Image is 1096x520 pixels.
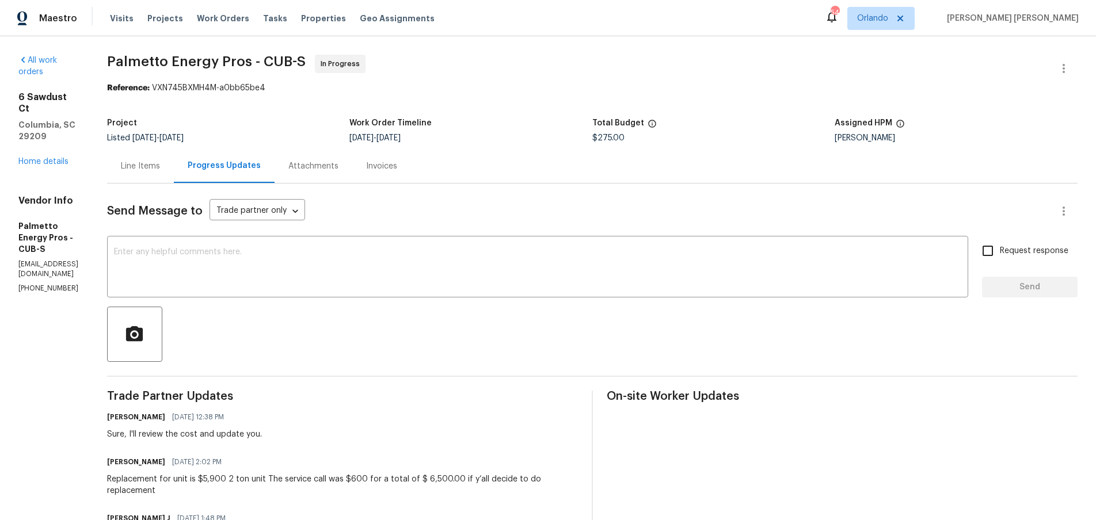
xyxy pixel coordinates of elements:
span: In Progress [321,58,364,70]
span: [DATE] 2:02 PM [172,456,222,468]
span: - [349,134,401,142]
span: [DATE] 12:38 PM [172,411,224,423]
h5: Palmetto Energy Pros - CUB-S [18,220,79,255]
span: Maestro [39,13,77,24]
h5: Total Budget [592,119,644,127]
div: Attachments [288,160,338,172]
a: All work orders [18,56,57,76]
span: [PERSON_NAME] [PERSON_NAME] [942,13,1079,24]
p: [EMAIL_ADDRESS][DOMAIN_NAME] [18,259,79,279]
span: Orlando [857,13,888,24]
a: Home details [18,158,68,166]
span: The hpm assigned to this work order. [896,119,905,134]
div: Invoices [366,160,397,172]
span: Projects [147,13,183,24]
span: Trade Partner Updates [107,391,578,402]
h2: 6 Sawdust Ct [18,91,79,114]
div: [PERSON_NAME] [835,134,1078,142]
span: - [132,134,184,142]
span: Visits [110,13,134,24]
div: Line Items [121,160,160,172]
span: $275.00 [592,134,625,142]
span: [DATE] [132,134,157,142]
div: Trade partner only [210,202,305,221]
div: VXN745BXMH4M-a0bb65be4 [107,82,1078,94]
b: Reference: [107,84,150,92]
h4: Vendor Info [18,195,79,207]
div: Replacement for unit is $5,900 2 ton unit The service call was $600 for a total of $ 6,500.00 if ... [107,473,578,496]
h5: Work Order Timeline [349,119,432,127]
span: Tasks [263,14,287,22]
span: Send Message to [107,205,203,217]
span: Palmetto Energy Pros - CUB-S [107,55,306,68]
h5: Project [107,119,137,127]
h5: Columbia, SC 29209 [18,119,79,142]
div: Progress Updates [188,160,261,171]
h6: [PERSON_NAME] [107,411,165,423]
span: Work Orders [197,13,249,24]
div: Sure, I'll review the cost and update you. [107,429,262,440]
span: Request response [1000,245,1068,257]
span: [DATE] [349,134,374,142]
h6: [PERSON_NAME] [107,456,165,468]
span: On-site Worker Updates [607,391,1078,402]
span: [DATE] [159,134,184,142]
span: The total cost of line items that have been proposed by Opendoor. This sum includes line items th... [648,119,657,134]
p: [PHONE_NUMBER] [18,284,79,293]
span: Listed [107,134,184,142]
div: 54 [831,7,839,18]
span: Geo Assignments [360,13,435,24]
span: [DATE] [376,134,401,142]
span: Properties [301,13,346,24]
h5: Assigned HPM [835,119,892,127]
